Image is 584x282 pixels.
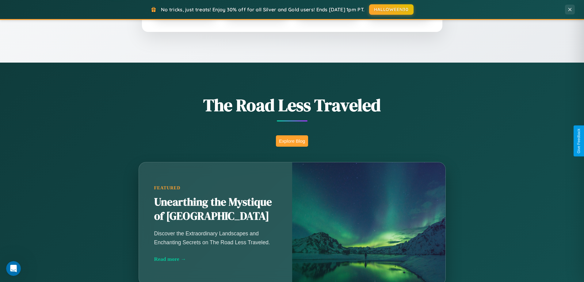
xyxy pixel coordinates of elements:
h2: Unearthing the Mystique of [GEOGRAPHIC_DATA] [154,195,277,223]
iframe: Intercom live chat [6,261,21,276]
h1: The Road Less Traveled [108,93,476,117]
p: Discover the Extraordinary Landscapes and Enchanting Secrets on The Road Less Traveled. [154,229,277,246]
div: Read more → [154,256,277,262]
div: Give Feedback [577,129,581,153]
div: Featured [154,185,277,191]
button: Explore Blog [276,135,308,147]
button: HALLOWEEN30 [369,4,414,15]
span: No tricks, just treats! Enjoy 30% off for all Silver and Gold users! Ends [DATE] 1pm PT. [161,6,365,13]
